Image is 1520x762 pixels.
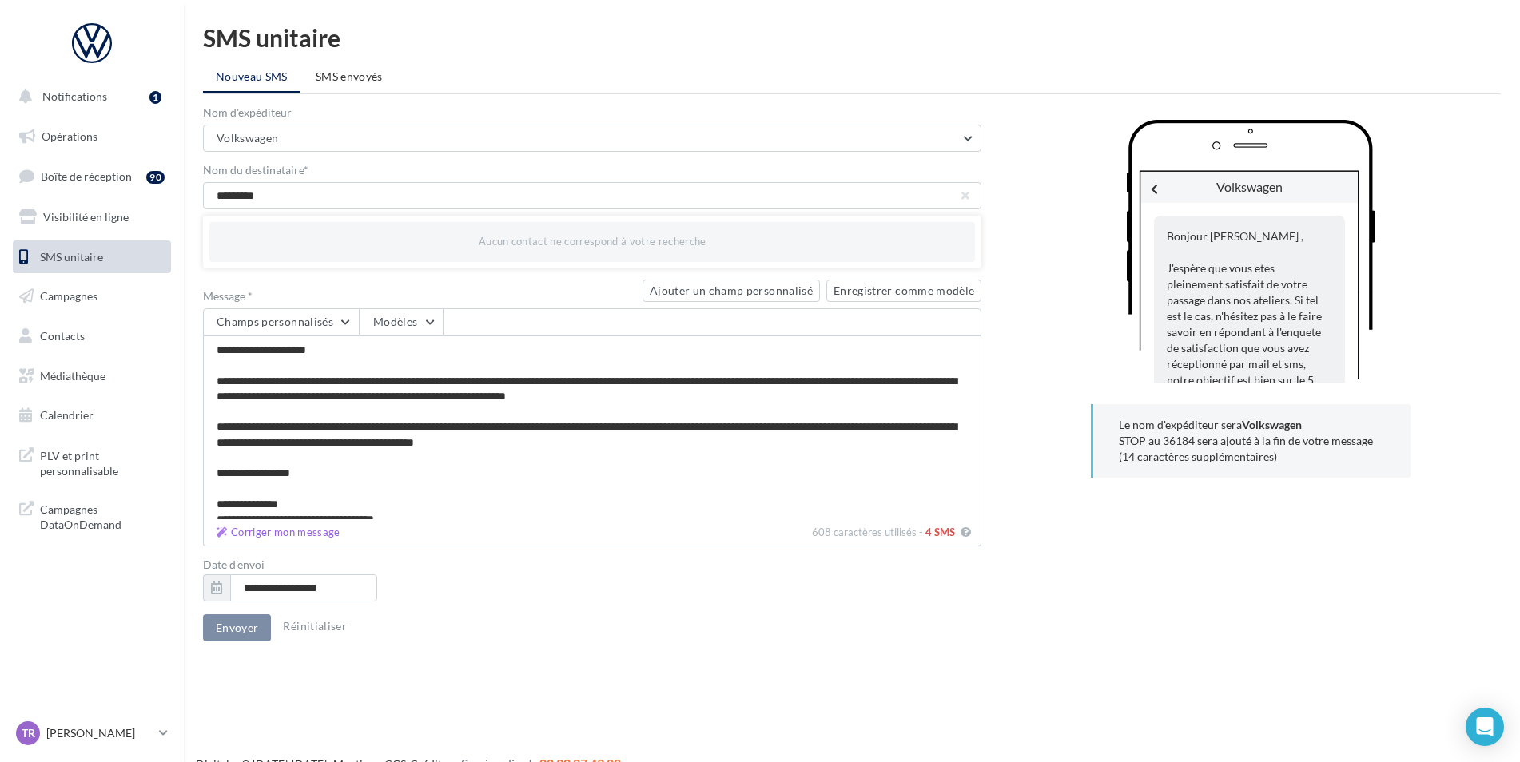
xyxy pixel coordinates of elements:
p: Le nom d'expéditeur sera STOP au 36184 sera ajouté à la fin de votre message (14 caractères suppl... [1119,417,1385,465]
span: Opérations [42,129,97,143]
span: Visibilité en ligne [43,210,129,224]
button: Ajouter un champ personnalisé [643,280,820,302]
a: Médiathèque [10,359,174,393]
label: Nom du destinataire [203,165,981,176]
div: Open Intercom Messenger [1466,708,1504,746]
a: TR [PERSON_NAME] [13,718,171,748]
button: Notifications 1 [10,80,168,113]
span: Contacts [40,329,85,343]
span: Campagnes DataOnDemand [40,498,165,533]
span: 608 caractères utilisés - [812,526,923,538]
div: Bonjour [PERSON_NAME] , J'espère que vous etes pleinement satisfait de votre passage dans nos ate... [1154,216,1345,689]
span: SMS unitaire [40,249,103,263]
a: SMS unitaire [10,240,174,274]
a: PLV et print personnalisable [10,439,174,486]
span: Boîte de réception [41,169,132,183]
a: Calendrier [10,399,174,432]
button: Envoyer [203,614,271,641]
a: Opérations [10,120,174,153]
button: 608 caractères utilisés - 4 SMS [210,522,347,542]
label: Message * [203,291,636,302]
a: Campagnes DataOnDemand [10,492,174,539]
div: Aucun contact ne correspond à votre recherche [209,222,975,262]
div: 90 [146,171,165,184]
button: Réinitialiser [277,617,353,636]
span: Volkswagen [1216,179,1283,194]
a: Contacts [10,319,174,353]
span: Notifications [42,89,107,103]
label: Date d'envoi [203,559,981,570]
p: [PERSON_NAME] [46,725,153,741]
div: 1 [149,91,161,104]
span: PLV et print personnalisable [40,445,165,479]
a: Visibilité en ligne [10,200,174,234]
span: TR [22,725,35,741]
button: Corriger mon message 608 caractères utilisés - 4 SMS [957,522,974,542]
button: Champs personnalisés [203,308,360,335]
div: SMS unitaire [203,26,1501,50]
button: Enregistrer comme modèle [826,280,981,302]
a: Boîte de réception90 [10,159,174,193]
b: Volkswagen [1242,418,1302,431]
span: Calendrier [40,408,94,422]
span: Volkswagen [217,131,279,145]
span: Campagnes [40,289,97,303]
a: Campagnes [10,280,174,313]
label: Nom d'expéditeur [203,107,981,118]
span: 4 SMS [925,526,955,538]
button: Volkswagen [203,125,981,152]
span: SMS envoyés [316,69,383,83]
span: Médiathèque [40,369,105,383]
button: Modèles [360,308,444,335]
